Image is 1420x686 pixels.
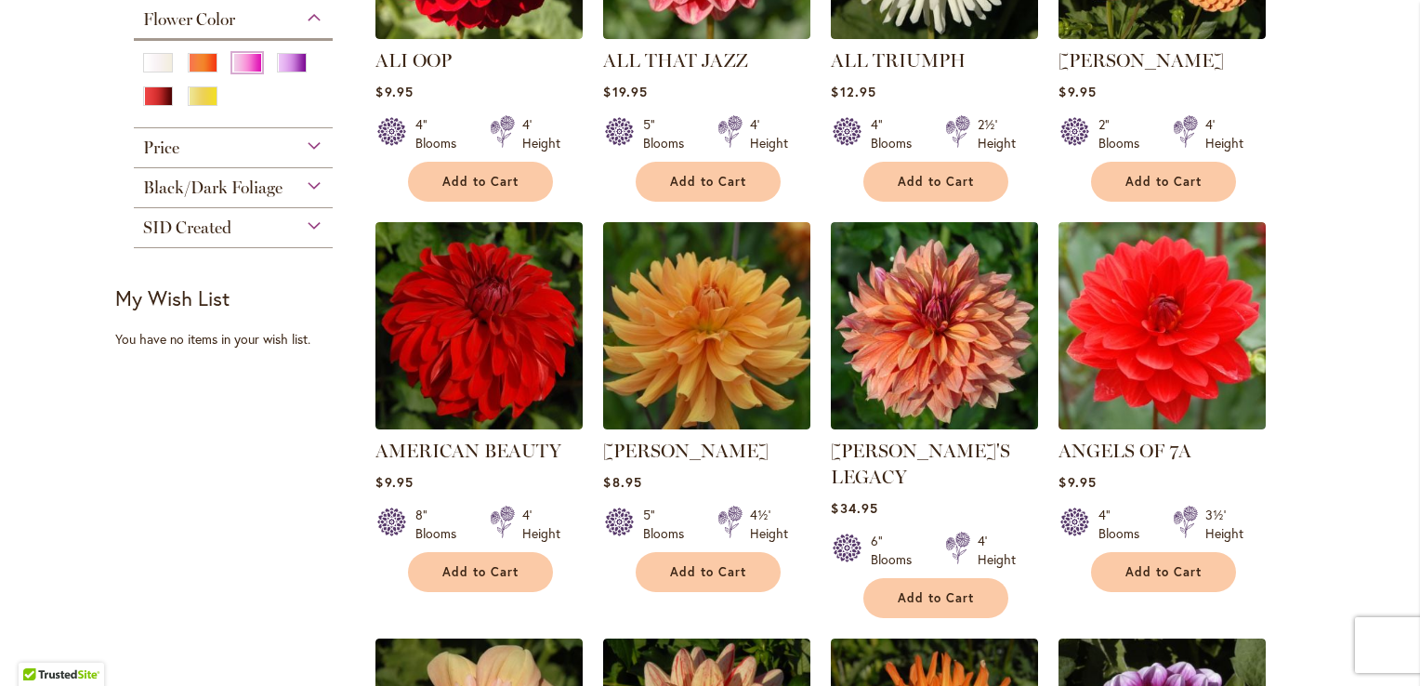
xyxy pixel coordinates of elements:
[603,25,810,43] a: ALL THAT JAZZ
[1058,49,1224,72] a: [PERSON_NAME]
[863,162,1008,202] button: Add to Cart
[115,284,230,311] strong: My Wish List
[603,222,810,429] img: ANDREW CHARLES
[143,9,235,30] span: Flower Color
[871,115,923,152] div: 4" Blooms
[831,416,1038,433] a: Andy's Legacy
[522,506,560,543] div: 4' Height
[831,49,966,72] a: ALL TRIUMPH
[408,552,553,592] button: Add to Cart
[1058,25,1266,43] a: AMBER QUEEN
[375,83,413,100] span: $9.95
[143,218,231,238] span: SID Created
[1098,115,1150,152] div: 2" Blooms
[750,506,788,543] div: 4½' Height
[1058,473,1096,491] span: $9.95
[415,506,467,543] div: 8" Blooms
[143,138,179,158] span: Price
[1125,564,1202,580] span: Add to Cart
[831,25,1038,43] a: ALL TRIUMPH
[898,590,974,606] span: Add to Cart
[603,416,810,433] a: ANDREW CHARLES
[1091,162,1236,202] button: Add to Cart
[898,174,974,190] span: Add to Cart
[375,473,413,491] span: $9.95
[375,416,583,433] a: AMERICAN BEAUTY
[978,115,1016,152] div: 2½' Height
[442,564,519,580] span: Add to Cart
[750,115,788,152] div: 4' Height
[442,174,519,190] span: Add to Cart
[1091,552,1236,592] button: Add to Cart
[115,330,363,349] div: You have no items in your wish list.
[636,552,781,592] button: Add to Cart
[603,83,647,100] span: $19.95
[831,222,1038,429] img: Andy's Legacy
[143,178,283,198] span: Black/Dark Foliage
[1098,506,1150,543] div: 4" Blooms
[375,49,452,72] a: ALI OOP
[636,162,781,202] button: Add to Cart
[871,532,923,569] div: 6" Blooms
[415,115,467,152] div: 4" Blooms
[831,83,875,100] span: $12.95
[14,620,66,672] iframe: Launch Accessibility Center
[603,473,641,491] span: $8.95
[978,532,1016,569] div: 4' Height
[643,506,695,543] div: 5" Blooms
[375,440,561,462] a: AMERICAN BEAUTY
[375,25,583,43] a: ALI OOP
[863,578,1008,618] button: Add to Cart
[831,499,877,517] span: $34.95
[408,162,553,202] button: Add to Cart
[670,564,746,580] span: Add to Cart
[522,115,560,152] div: 4' Height
[1058,83,1096,100] span: $9.95
[1058,416,1266,433] a: ANGELS OF 7A
[603,440,769,462] a: [PERSON_NAME]
[831,440,1010,488] a: [PERSON_NAME]'S LEGACY
[1058,440,1191,462] a: ANGELS OF 7A
[670,174,746,190] span: Add to Cart
[643,115,695,152] div: 5" Blooms
[1205,506,1243,543] div: 3½' Height
[603,49,748,72] a: ALL THAT JAZZ
[375,222,583,429] img: AMERICAN BEAUTY
[1058,222,1266,429] img: ANGELS OF 7A
[1205,115,1243,152] div: 4' Height
[1125,174,1202,190] span: Add to Cart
